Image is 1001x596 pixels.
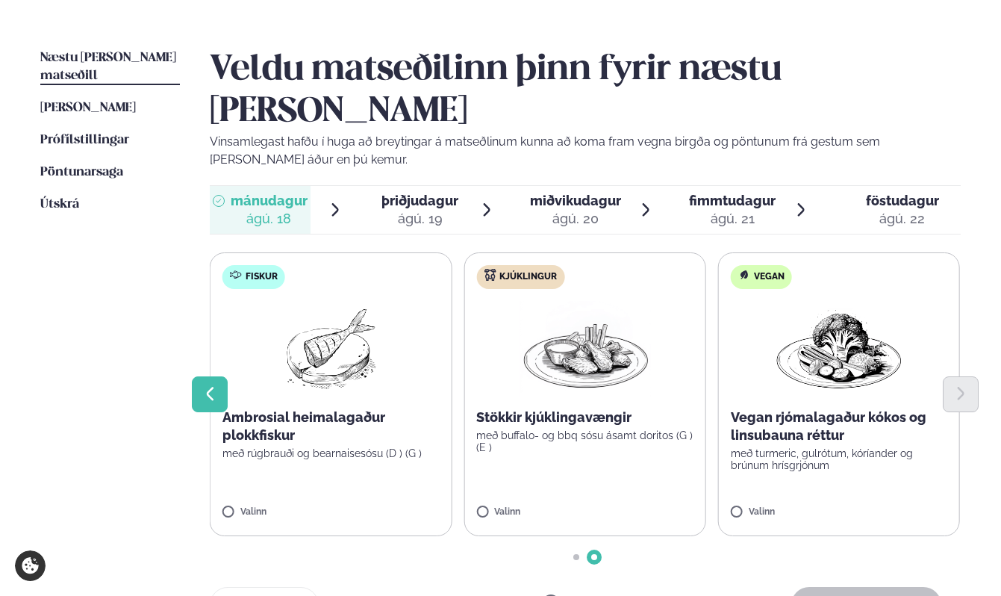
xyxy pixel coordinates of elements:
span: þriðjudagur [381,193,458,208]
span: Vegan [754,271,785,283]
span: Go to slide 1 [573,554,579,560]
span: mánudagur [231,193,308,208]
img: Vegan.png [773,301,905,397]
span: Go to slide 2 [591,554,597,560]
div: ágú. 21 [689,210,776,228]
a: [PERSON_NAME] [40,99,136,117]
div: ágú. 19 [381,210,458,228]
a: Útskrá [40,196,79,214]
img: Chicken-wings-legs.png [520,301,651,397]
img: fish.png [283,301,378,397]
div: ágú. 22 [866,210,939,228]
img: chicken.svg [484,269,496,281]
p: Vegan rjómalagaður kókos og linsubauna réttur [731,409,947,444]
span: fimmtudagur [689,193,776,208]
span: miðvikudagur [530,193,621,208]
span: Pöntunarsaga [40,166,123,179]
span: [PERSON_NAME] [40,102,136,114]
img: fish.svg [230,269,242,281]
p: Vinsamlegast hafðu í huga að breytingar á matseðlinum kunna að koma fram vegna birgða og pöntunum... [210,133,961,169]
span: Næstu [PERSON_NAME] matseðill [40,52,176,82]
a: Næstu [PERSON_NAME] matseðill [40,49,180,85]
img: Vegan.svg [738,269,750,281]
button: Previous slide [192,376,228,412]
p: með turmeric, gulrótum, kóríander og brúnum hrísgrjónum [731,447,947,471]
p: Stökkir kjúklingavængir [476,409,693,426]
a: Pöntunarsaga [40,164,123,181]
h2: Veldu matseðilinn þinn fyrir næstu [PERSON_NAME] [210,49,961,133]
div: ágú. 20 [530,210,621,228]
div: ágú. 18 [231,210,308,228]
span: Fiskur [246,271,278,283]
span: Prófílstillingar [40,134,129,146]
a: Cookie settings [15,550,46,581]
p: Ambrosial heimalagaður plokkfiskur [222,409,439,444]
p: með buffalo- og bbq sósu ásamt doritos (G ) (E ) [476,429,693,453]
span: Kjúklingur [499,271,557,283]
a: Prófílstillingar [40,131,129,149]
span: föstudagur [866,193,939,208]
button: Next slide [943,376,979,412]
span: Útskrá [40,198,79,211]
p: með rúgbrauði og bearnaisesósu (D ) (G ) [222,447,439,459]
